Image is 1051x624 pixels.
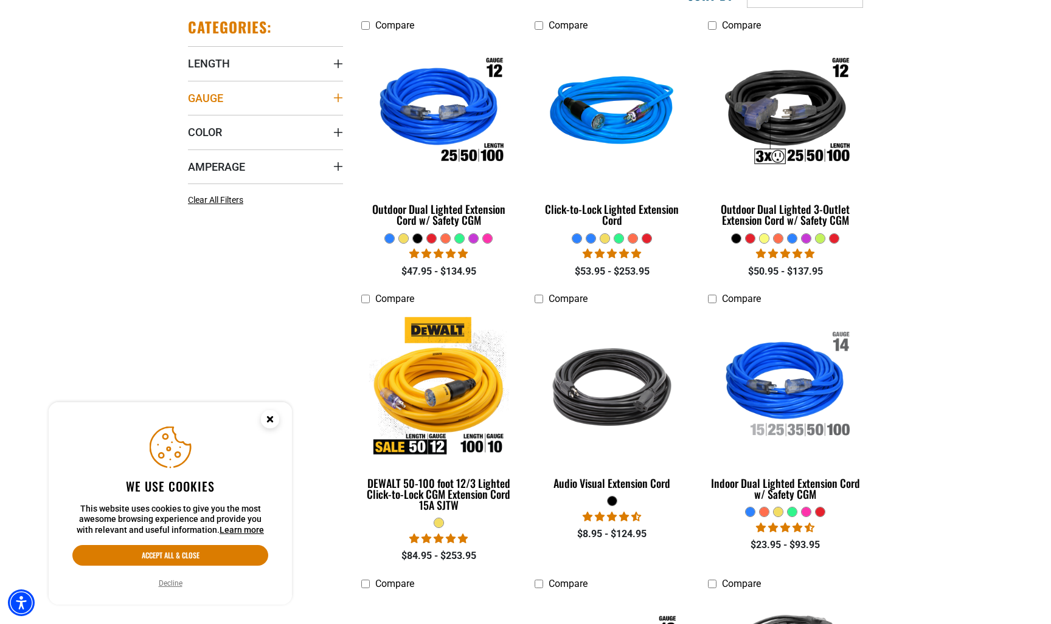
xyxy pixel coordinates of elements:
a: blue Click-to-Lock Lighted Extension Cord [535,37,690,233]
span: Compare [549,19,588,31]
span: Gauge [188,91,223,105]
img: Outdoor Dual Lighted Extension Cord w/ Safety CGM [362,43,516,183]
img: black [535,317,689,456]
div: Accessibility Menu [8,589,35,616]
span: 4.81 stars [409,248,468,259]
a: Indoor Dual Lighted Extension Cord w/ Safety CGM Indoor Dual Lighted Extension Cord w/ Safety CGM [708,311,863,507]
a: DEWALT 50-100 foot 12/3 Lighted Click-to-Lock CGM Extension Cord 15A SJTW DEWALT 50-100 foot 12/3... [361,311,516,518]
p: This website uses cookies to give you the most awesome browsing experience and provide you with r... [72,504,268,536]
span: Compare [549,293,588,304]
div: $23.95 - $93.95 [708,538,863,552]
span: Compare [375,293,414,304]
a: Clear All Filters [188,194,248,207]
span: Compare [722,293,761,304]
summary: Color [188,115,343,149]
img: blue [535,43,689,183]
a: Outdoor Dual Lighted 3-Outlet Extension Cord w/ Safety CGM Outdoor Dual Lighted 3-Outlet Extensio... [708,37,863,233]
span: Compare [375,19,414,31]
h2: We use cookies [72,478,268,494]
img: DEWALT 50-100 foot 12/3 Lighted Click-to-Lock CGM Extension Cord 15A SJTW [362,317,516,456]
div: $53.95 - $253.95 [535,264,690,279]
div: Outdoor Dual Lighted Extension Cord w/ Safety CGM [361,204,516,225]
img: Indoor Dual Lighted Extension Cord w/ Safety CGM [709,317,862,456]
div: $47.95 - $134.95 [361,264,516,279]
span: 4.87 stars [583,248,641,259]
div: Audio Visual Extension Cord [535,478,690,489]
button: Decline [155,577,186,589]
a: Outdoor Dual Lighted Extension Cord w/ Safety CGM Outdoor Dual Lighted Extension Cord w/ Safety CGM [361,37,516,233]
img: Outdoor Dual Lighted 3-Outlet Extension Cord w/ Safety CGM [709,43,862,183]
div: $50.95 - $137.95 [708,264,863,279]
span: Clear All Filters [188,195,243,205]
span: Compare [375,578,414,589]
button: Close this option [248,402,292,440]
div: Indoor Dual Lighted Extension Cord w/ Safety CGM [708,478,863,499]
span: Compare [549,578,588,589]
div: Click-to-Lock Lighted Extension Cord [535,204,690,225]
a: This website uses cookies to give you the most awesome browsing experience and provide you with r... [220,525,264,535]
span: Length [188,57,230,70]
aside: Cookie Consent [49,402,292,605]
span: 4.40 stars [756,522,814,533]
span: Compare [722,19,761,31]
summary: Amperage [188,149,343,183]
h2: Categories: [188,18,272,36]
span: 4.80 stars [756,248,814,259]
div: $84.95 - $253.95 [361,549,516,563]
div: Outdoor Dual Lighted 3-Outlet Extension Cord w/ Safety CGM [708,204,863,225]
span: Amperage [188,160,245,174]
div: $8.95 - $124.95 [535,527,690,541]
span: Color [188,125,222,139]
span: Compare [722,578,761,589]
span: 4.71 stars [583,511,641,523]
div: DEWALT 50-100 foot 12/3 Lighted Click-to-Lock CGM Extension Cord 15A SJTW [361,478,516,510]
a: black Audio Visual Extension Cord [535,311,690,496]
summary: Gauge [188,81,343,115]
button: Accept all & close [72,545,268,566]
span: 4.84 stars [409,533,468,544]
summary: Length [188,46,343,80]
